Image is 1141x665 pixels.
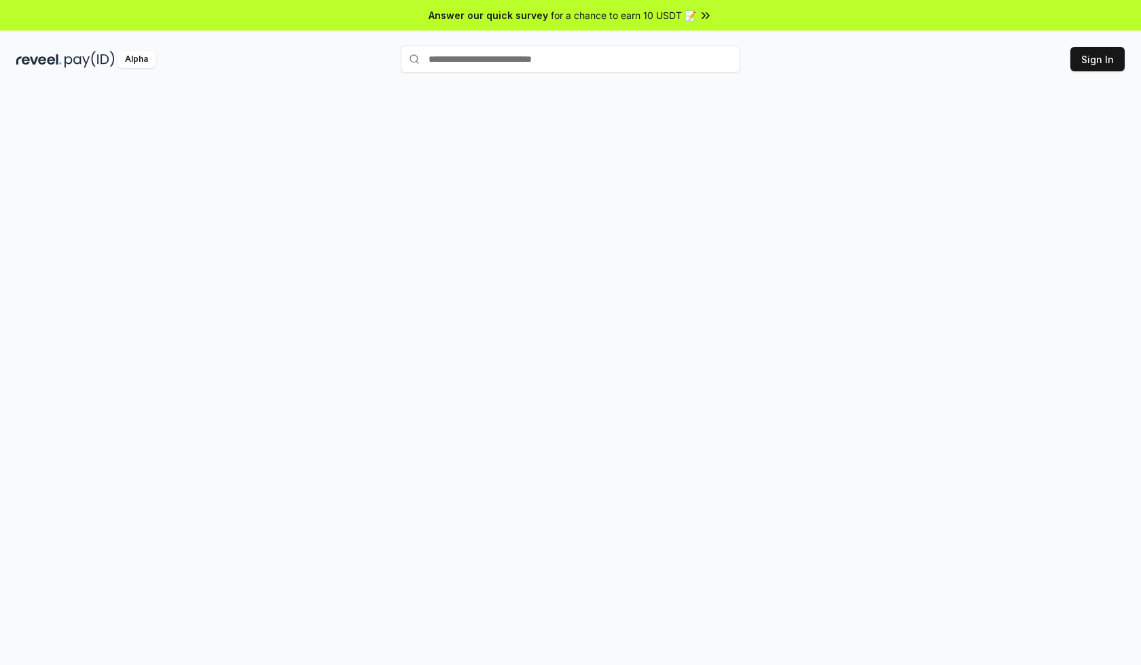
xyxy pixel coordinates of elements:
[65,51,115,68] img: pay_id
[16,51,62,68] img: reveel_dark
[1070,47,1125,71] button: Sign In
[429,8,548,22] span: Answer our quick survey
[551,8,696,22] span: for a chance to earn 10 USDT 📝
[117,51,156,68] div: Alpha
